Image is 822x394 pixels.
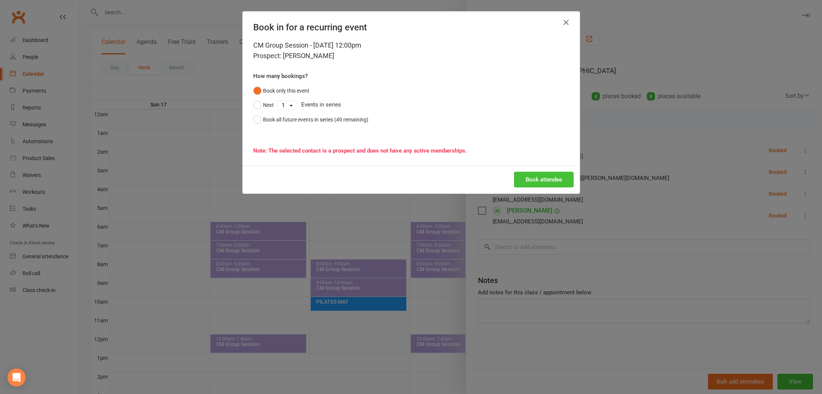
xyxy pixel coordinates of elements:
div: Open Intercom Messenger [8,369,26,387]
label: How many bookings? [253,72,308,81]
button: Next [253,98,274,112]
button: Book only this event [253,84,310,98]
div: Book all future events in series (49 remaining) [263,115,368,124]
button: Close [560,16,572,28]
button: Book all future events in series (49 remaining) [253,112,368,127]
button: Book attendee [514,172,574,187]
div: CM Group Session - [DATE] 12:00pm Prospect: [PERSON_NAME] [253,40,569,61]
div: Note: The selected contact is a prospect and does not have any active memberships. [253,146,569,155]
h4: Book in for a recurring event [253,22,569,33]
div: Events in series [253,98,569,112]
